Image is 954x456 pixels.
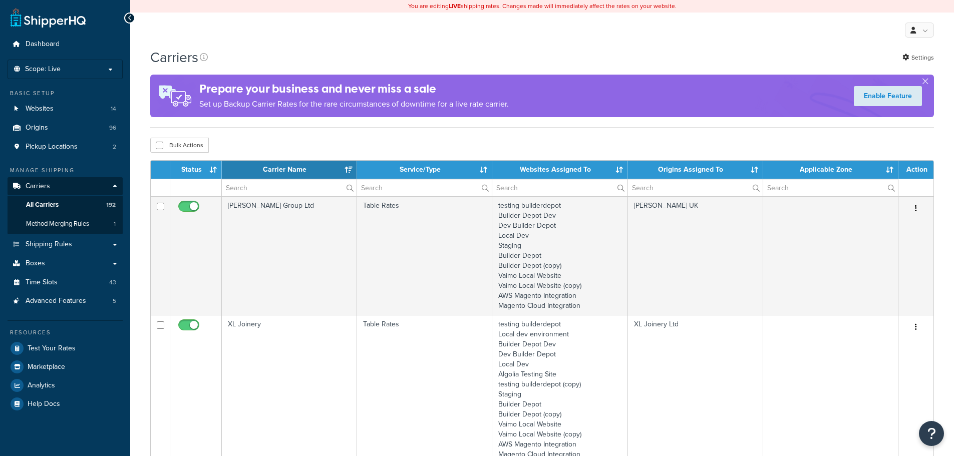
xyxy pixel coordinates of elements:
[8,119,123,137] li: Origins
[28,381,55,390] span: Analytics
[8,177,123,196] a: Carriers
[26,143,78,151] span: Pickup Locations
[898,161,933,179] th: Action
[8,100,123,118] a: Websites 14
[492,179,627,196] input: Search
[8,273,123,292] li: Time Slots
[28,344,76,353] span: Test Your Rates
[8,196,123,214] a: All Carriers 192
[199,81,509,97] h4: Prepare your business and never miss a sale
[628,161,763,179] th: Origins Assigned To: activate to sort column ascending
[26,124,48,132] span: Origins
[8,254,123,273] a: Boxes
[199,97,509,111] p: Set up Backup Carrier Rates for the rare circumstances of downtime for a live rate carrier.
[8,100,123,118] li: Websites
[222,179,357,196] input: Search
[26,40,60,49] span: Dashboard
[357,179,492,196] input: Search
[26,278,58,287] span: Time Slots
[8,177,123,234] li: Carriers
[109,124,116,132] span: 96
[8,292,123,310] a: Advanced Features 5
[109,278,116,287] span: 43
[8,395,123,413] a: Help Docs
[919,421,944,446] button: Open Resource Center
[854,86,922,106] a: Enable Feature
[113,297,116,305] span: 5
[26,297,86,305] span: Advanced Features
[26,240,72,249] span: Shipping Rules
[26,182,50,191] span: Carriers
[11,8,86,28] a: ShipperHQ Home
[26,220,89,228] span: Method Merging Rules
[8,358,123,376] a: Marketplace
[25,65,61,74] span: Scope: Live
[628,196,763,315] td: [PERSON_NAME] UK
[8,235,123,254] a: Shipping Rules
[628,179,763,196] input: Search
[8,339,123,357] a: Test Your Rates
[26,105,54,113] span: Websites
[170,161,222,179] th: Status: activate to sort column ascending
[449,2,461,11] b: LIVE
[111,105,116,113] span: 14
[8,89,123,98] div: Basic Setup
[222,196,357,315] td: [PERSON_NAME] Group Ltd
[28,363,65,371] span: Marketplace
[26,259,45,268] span: Boxes
[150,75,199,117] img: ad-rules-rateshop-fe6ec290ccb7230408bd80ed9643f0289d75e0ffd9eb532fc0e269fcd187b520.png
[8,166,123,175] div: Manage Shipping
[8,376,123,394] a: Analytics
[106,201,116,209] span: 192
[8,215,123,233] li: Method Merging Rules
[28,400,60,408] span: Help Docs
[357,196,492,315] td: Table Rates
[26,201,59,209] span: All Carriers
[8,35,123,54] a: Dashboard
[492,161,627,179] th: Websites Assigned To: activate to sort column ascending
[492,196,627,315] td: testing builderdepot Builder Depot Dev Dev Builder Depot Local Dev Staging Builder Depot Builder ...
[8,215,123,233] a: Method Merging Rules 1
[357,161,492,179] th: Service/Type: activate to sort column ascending
[8,292,123,310] li: Advanced Features
[114,220,116,228] span: 1
[8,196,123,214] li: All Carriers
[763,161,898,179] th: Applicable Zone: activate to sort column ascending
[8,138,123,156] a: Pickup Locations 2
[902,51,934,65] a: Settings
[8,119,123,137] a: Origins 96
[8,328,123,337] div: Resources
[8,273,123,292] a: Time Slots 43
[150,48,198,67] h1: Carriers
[222,161,357,179] th: Carrier Name: activate to sort column ascending
[150,138,209,153] button: Bulk Actions
[8,138,123,156] li: Pickup Locations
[113,143,116,151] span: 2
[763,179,898,196] input: Search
